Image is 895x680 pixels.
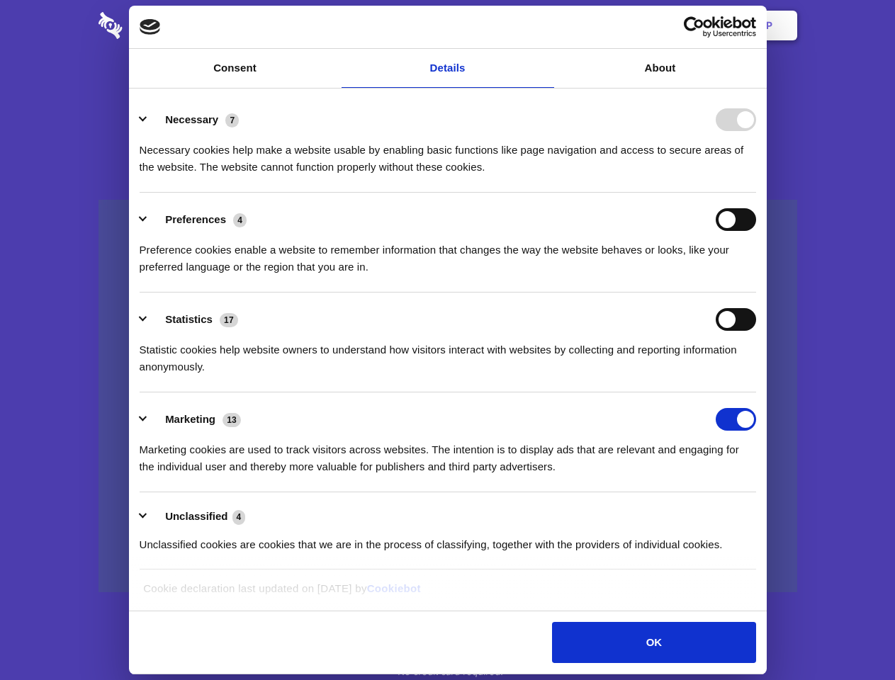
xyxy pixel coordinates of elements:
a: Details [342,49,554,88]
a: Cookiebot [367,582,421,594]
a: Usercentrics Cookiebot - opens in a new window [632,16,756,38]
label: Marketing [165,413,215,425]
a: Pricing [416,4,478,47]
a: Consent [129,49,342,88]
h1: Eliminate Slack Data Loss. [98,64,797,115]
span: 13 [223,413,241,427]
label: Necessary [165,113,218,125]
iframe: Drift Widget Chat Controller [824,609,878,663]
button: Preferences (4) [140,208,256,231]
a: Contact [575,4,640,47]
a: Wistia video thumbnail [98,200,797,593]
button: Unclassified (4) [140,508,254,526]
img: logo [140,19,161,35]
div: Cookie declaration last updated on [DATE] by [133,580,762,608]
a: About [554,49,767,88]
button: Marketing (13) [140,408,250,431]
span: 4 [233,213,247,227]
button: Necessary (7) [140,108,248,131]
span: 4 [232,510,246,524]
div: Statistic cookies help website owners to understand how visitors interact with websites by collec... [140,331,756,375]
h4: Auto-redaction of sensitive data, encrypted data sharing and self-destructing private chats. Shar... [98,129,797,176]
span: 17 [220,313,238,327]
label: Preferences [165,213,226,225]
div: Preference cookies enable a website to remember information that changes the way the website beha... [140,231,756,276]
div: Necessary cookies help make a website usable by enabling basic functions like page navigation and... [140,131,756,176]
img: logo-wordmark-white-trans-d4663122ce5f474addd5e946df7df03e33cb6a1c49d2221995e7729f52c070b2.svg [98,12,220,39]
a: Login [643,4,704,47]
div: Marketing cookies are used to track visitors across websites. The intention is to display ads tha... [140,431,756,475]
button: Statistics (17) [140,308,247,331]
button: OK [552,622,755,663]
span: 7 [225,113,239,127]
div: Unclassified cookies are cookies that we are in the process of classifying, together with the pro... [140,526,756,553]
label: Statistics [165,313,213,325]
